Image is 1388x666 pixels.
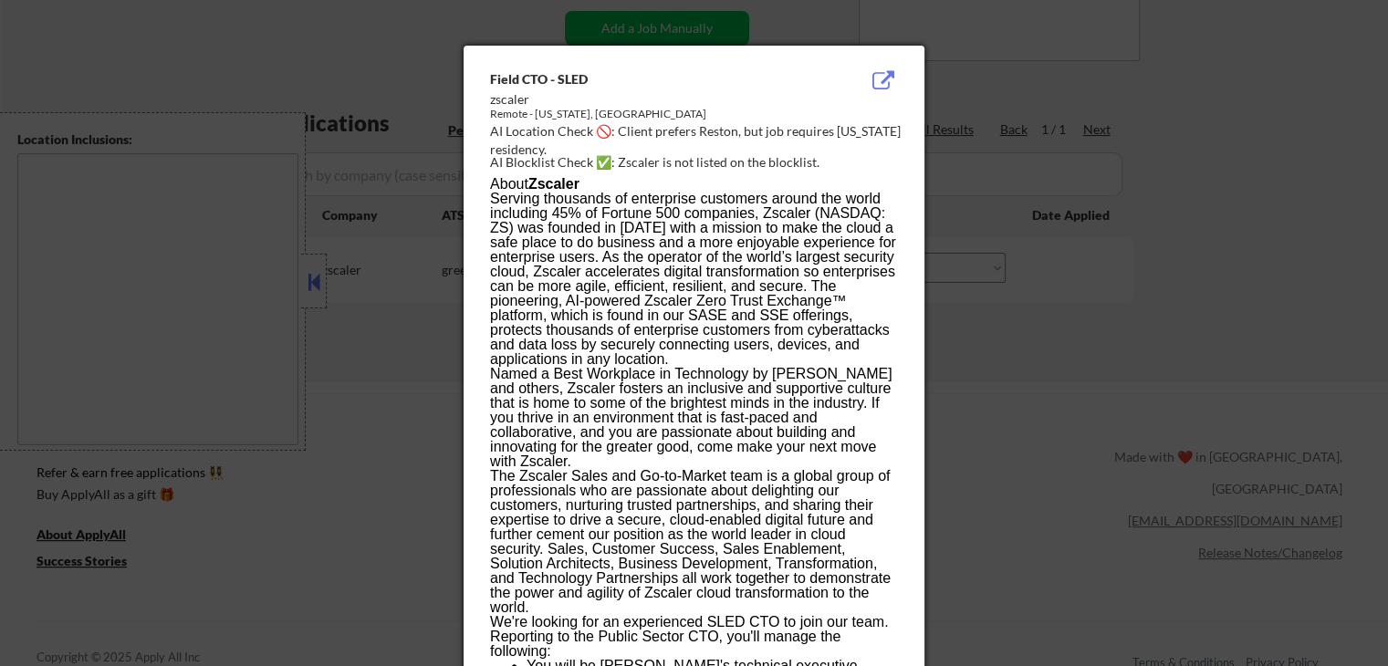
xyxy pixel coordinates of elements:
div: Field CTO - SLED [490,70,806,88]
p: Named a Best Workplace in Technology by [PERSON_NAME] and others, Zscaler fosters an inclusive an... [490,367,897,469]
p: The Zscaler Sales and Go-to-Market team is a global group of professionals who are passionate abo... [490,469,897,615]
p: Serving thousands of enterprise customers around the world including 45% of Fortune 500 companies... [490,192,897,367]
p: About [490,177,897,192]
div: zscaler [490,90,806,109]
strong: Zscaler [528,176,579,192]
div: Remote - [US_STATE], [GEOGRAPHIC_DATA] [490,107,806,122]
div: AI Location Check 🚫: Client prefers Reston, but job requires [US_STATE] residency. [490,122,905,158]
div: AI Blocklist Check ✅: Zscaler is not listed on the blocklist. [490,153,905,172]
p: We're looking for an experienced SLED CTO to join our team. Reporting to the Public Sector CTO, y... [490,615,897,659]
